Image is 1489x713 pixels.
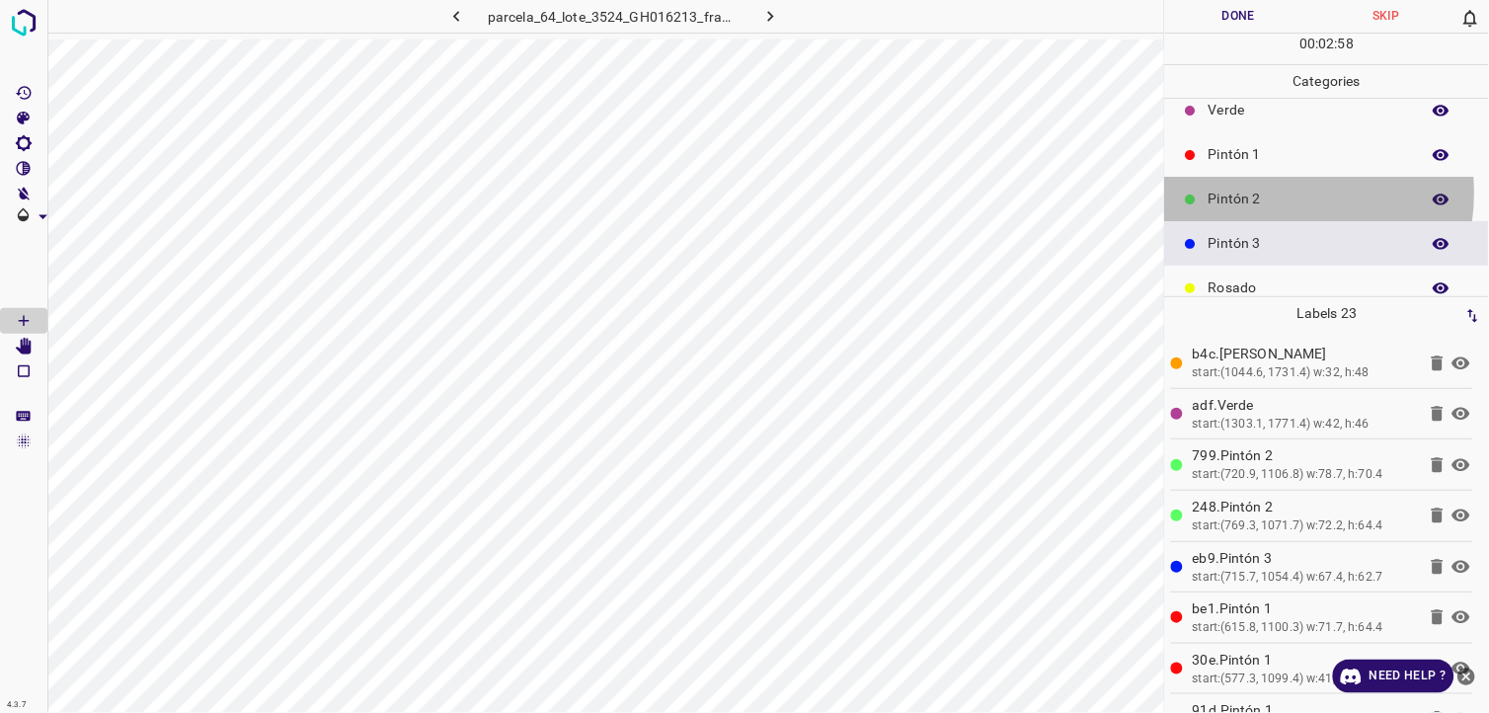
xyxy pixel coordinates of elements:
div: Rosado [1165,266,1489,310]
p: be1.Pintón 1 [1193,598,1416,619]
div: start:(1044.6, 1731.4) w:32, h:48 [1193,364,1416,382]
p: Categories [1165,65,1489,98]
h6: parcela_64_lote_3524_GH016213_frame_00244_236069.jpg [488,5,740,33]
p: Labels 23 [1171,297,1483,330]
p: Pintón 3 [1209,233,1410,254]
p: Pintón 2 [1209,189,1410,209]
img: logo [6,5,41,40]
p: 58 [1338,34,1354,54]
p: 30e.Pintón 1 [1193,650,1416,671]
div: Pintón 1 [1165,132,1489,177]
a: Need Help ? [1333,660,1454,693]
div: start:(615.8, 1100.3) w:71.7, h:64.4 [1193,619,1416,637]
p: Verde [1209,100,1410,120]
p: 799.Pintón 2 [1193,445,1416,466]
button: close-help [1454,660,1479,693]
div: start:(769.3, 1071.7) w:72.2, h:64.4 [1193,517,1416,535]
div: 4.3.7 [2,697,32,713]
div: Pintón 3 [1165,221,1489,266]
div: start:(1303.1, 1771.4) w:42, h:46 [1193,416,1416,434]
div: : : [1299,34,1354,64]
p: 02 [1319,34,1335,54]
p: adf.Verde [1193,395,1416,416]
div: start:(577.3, 1099.4) w:41, h:65.7 [1193,671,1416,688]
p: Pintón 1 [1209,144,1410,165]
div: Pintón 2 [1165,177,1489,221]
p: 00 [1299,34,1315,54]
p: eb9.Pintón 3 [1193,548,1416,569]
p: b4c.[PERSON_NAME] [1193,344,1416,364]
div: Verde [1165,88,1489,132]
p: 248.Pintón 2 [1193,497,1416,517]
div: start:(715.7, 1054.4) w:67.4, h:62.7 [1193,569,1416,587]
div: start:(720.9, 1106.8) w:78.7, h:70.4 [1193,466,1416,484]
p: Rosado [1209,277,1410,298]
